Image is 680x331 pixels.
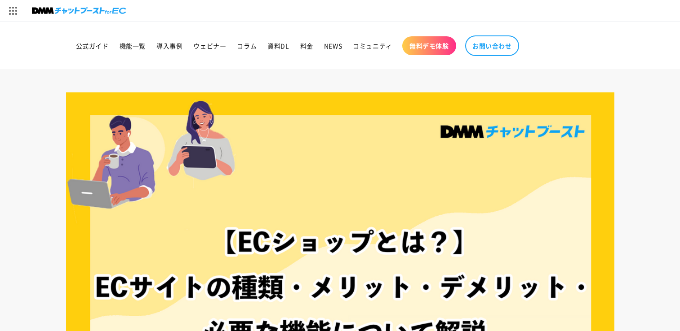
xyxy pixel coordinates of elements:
[114,36,151,55] a: 機能一覧
[237,42,257,50] span: コラム
[402,36,456,55] a: 無料デモ体験
[71,36,114,55] a: 公式ガイド
[347,36,398,55] a: コミュニティ
[188,36,231,55] a: ウェビナー
[295,36,319,55] a: 料金
[353,42,392,50] span: コミュニティ
[465,35,519,56] a: お問い合わせ
[1,1,24,20] img: サービス
[324,42,342,50] span: NEWS
[267,42,289,50] span: 資料DL
[409,42,449,50] span: 無料デモ体験
[193,42,226,50] span: ウェビナー
[300,42,313,50] span: 料金
[32,4,126,17] img: チャットブーストforEC
[472,42,512,50] span: お問い合わせ
[76,42,109,50] span: 公式ガイド
[231,36,262,55] a: コラム
[151,36,188,55] a: 導入事例
[262,36,294,55] a: 資料DL
[156,42,182,50] span: 導入事例
[319,36,347,55] a: NEWS
[120,42,146,50] span: 機能一覧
